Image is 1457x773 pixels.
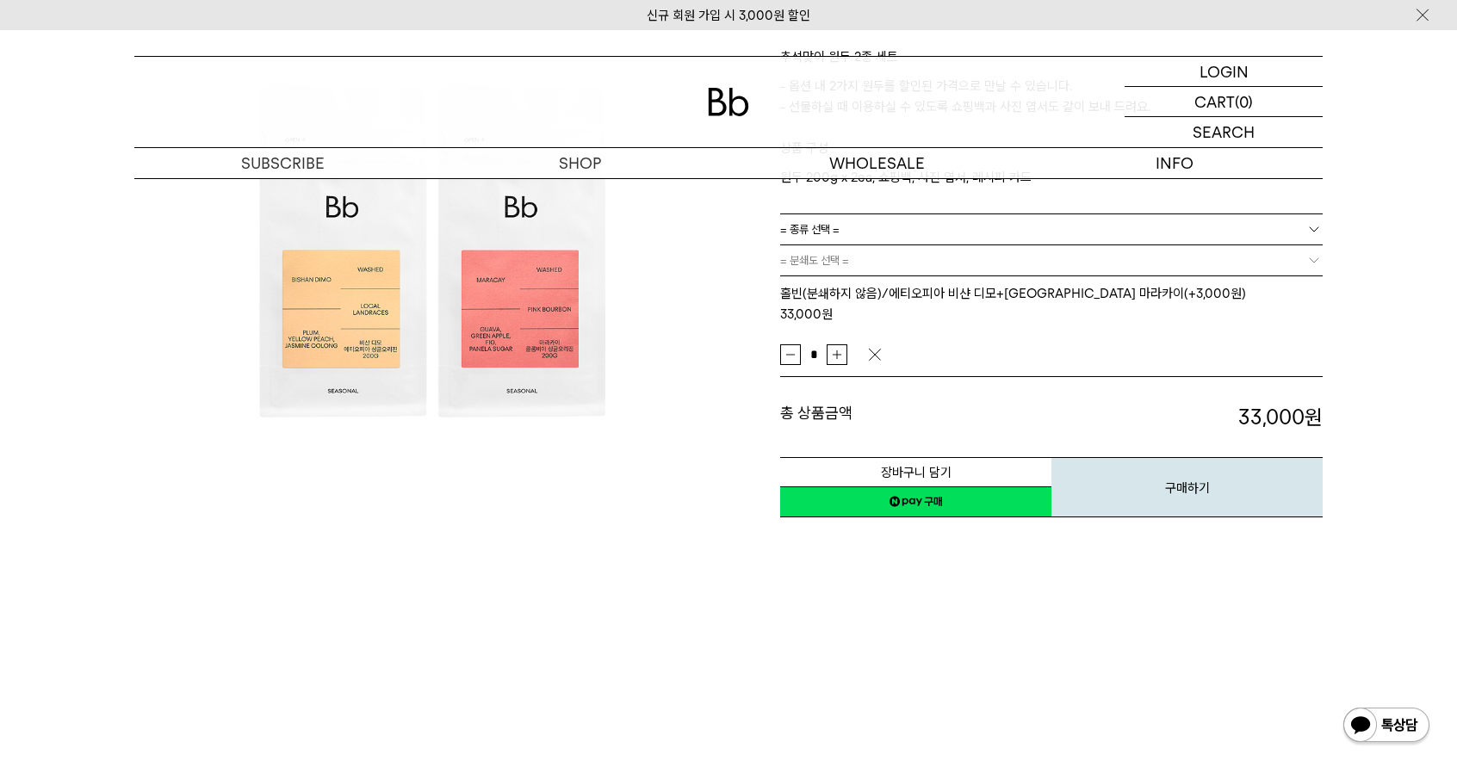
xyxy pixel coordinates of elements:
a: 새창 [780,486,1051,517]
p: SEARCH [1193,117,1255,147]
strong: 33,000 [780,306,821,322]
button: 구매하기 [1051,457,1323,517]
span: = 종류 선택 = [780,214,840,244]
img: 로고 [708,88,749,116]
a: 신규 회원 가입 시 3,000원 할인 [647,8,810,23]
a: CART (0) [1125,87,1323,117]
p: CART [1194,87,1235,116]
button: 감소 [780,344,801,365]
span: 홀빈(분쇄하지 않음)/에티오피아 비샨 디모+[GEOGRAPHIC_DATA] 마라카이 (+3,000원) [780,286,1246,301]
dt: 총 상품금액 [780,403,1051,432]
div: 원 [780,304,1323,325]
p: LOGIN [1200,57,1249,86]
a: SHOP [431,148,728,178]
p: INFO [1026,148,1323,178]
span: = 분쇄도 선택 = [780,245,849,275]
button: 장바구니 담기 [780,457,1051,487]
strong: 33,000 [1238,405,1323,430]
button: 증가 [827,344,847,365]
p: WHOLESALE [728,148,1026,178]
a: LOGIN [1125,57,1323,87]
b: 원 [1305,405,1323,430]
a: SUBSCRIBE [134,148,431,178]
p: (0) [1235,87,1253,116]
img: 카카오톡 채널 1:1 채팅 버튼 [1342,706,1431,747]
img: 삭제 [866,346,883,363]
